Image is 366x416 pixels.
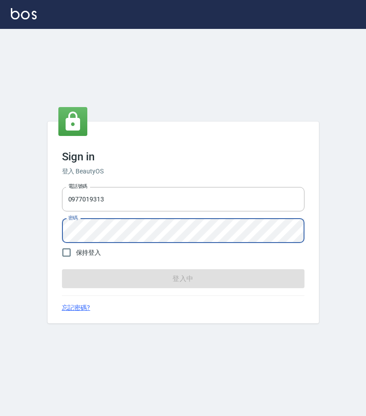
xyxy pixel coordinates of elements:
a: 忘記密碼? [62,303,90,313]
label: 密碼 [68,215,78,221]
h6: 登入 BeautyOS [62,167,304,176]
img: Logo [11,8,37,19]
h3: Sign in [62,150,304,163]
label: 電話號碼 [68,183,87,190]
span: 保持登入 [76,248,101,257]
